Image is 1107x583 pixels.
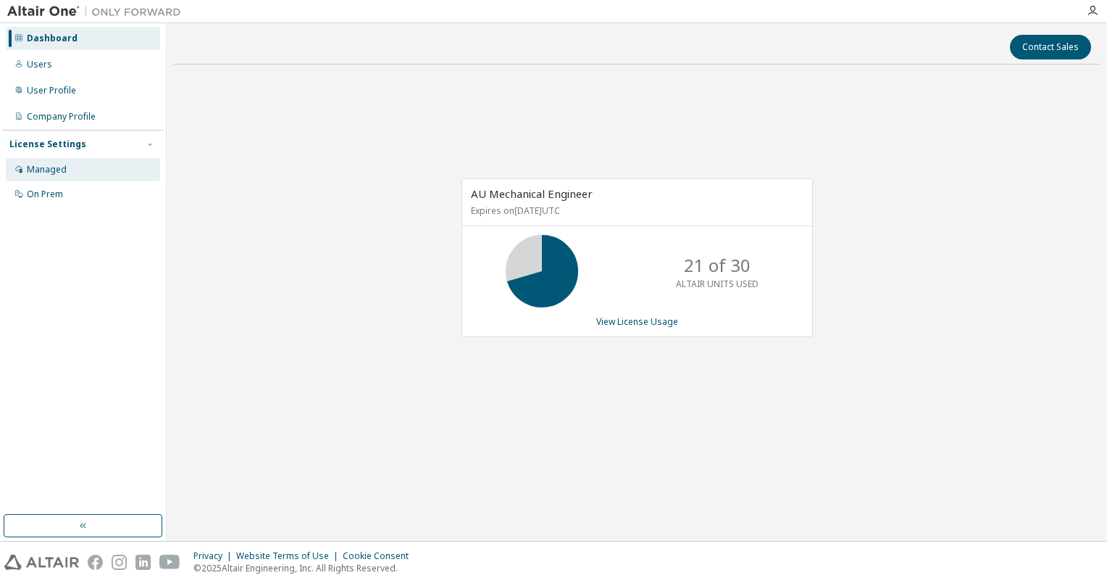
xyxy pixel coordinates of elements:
[343,550,417,562] div: Cookie Consent
[27,33,78,44] div: Dashboard
[159,555,180,570] img: youtube.svg
[193,562,417,574] p: © 2025 Altair Engineering, Inc. All Rights Reserved.
[88,555,103,570] img: facebook.svg
[9,138,86,150] div: License Settings
[27,189,63,200] div: On Prem
[27,111,96,123] div: Company Profile
[1010,35,1091,59] button: Contact Sales
[684,253,751,278] p: 21 of 30
[135,555,151,570] img: linkedin.svg
[7,4,188,19] img: Altair One
[236,550,343,562] div: Website Terms of Use
[27,164,67,175] div: Managed
[596,315,678,328] a: View License Usage
[676,278,759,290] p: ALTAIR UNITS USED
[112,555,127,570] img: instagram.svg
[27,85,76,96] div: User Profile
[193,550,236,562] div: Privacy
[4,555,79,570] img: altair_logo.svg
[471,186,593,201] span: AU Mechanical Engineer
[27,59,52,70] div: Users
[471,204,800,217] p: Expires on [DATE] UTC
